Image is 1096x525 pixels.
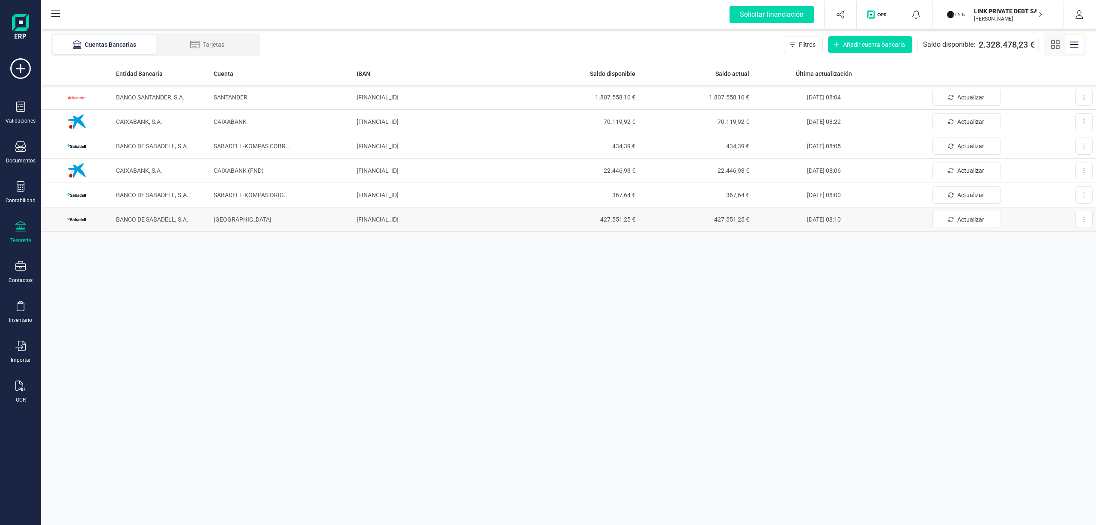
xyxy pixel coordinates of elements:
[979,39,1035,51] span: 2.328.478,23 €
[214,118,247,125] span: CAIXABANK
[947,5,965,24] img: LI
[214,143,291,150] span: SABADELL-KOMPAS COBR ...
[719,1,824,28] button: Solicitar financiación
[116,167,162,174] span: CAIXABANK, S.A.
[943,1,1053,28] button: LILINK PRIVATE DEBT SA[PERSON_NAME]
[974,15,1042,22] p: [PERSON_NAME]
[828,36,912,53] button: Añadir cuenta bancaria
[116,143,188,150] span: BANCO DE SABADELL, S.A.
[173,40,241,49] div: Tarjetas
[116,216,188,223] span: BANCO DE SABADELL, S.A.
[10,237,31,244] div: Tesorería
[957,117,984,126] span: Actualizar
[11,357,31,363] div: Importar
[357,69,370,78] span: IBAN
[957,166,984,175] span: Actualizar
[957,93,984,102] span: Actualizar
[6,197,36,204] div: Contabilidad
[974,7,1042,15] p: LINK PRIVATE DEBT SA
[64,84,89,110] img: Imagen de BANCO SANTANDER, S.A.
[6,117,36,124] div: Validaciones
[64,207,89,232] img: Imagen de BANCO DE SABADELL, S.A.
[64,133,89,159] img: Imagen de BANCO DE SABADELL, S.A.
[715,69,749,78] span: Saldo actual
[799,40,816,49] span: Filtros
[353,110,524,134] td: [FINANCIAL_ID]
[214,216,271,223] span: [GEOGRAPHIC_DATA]
[353,159,524,183] td: [FINANCIAL_ID]
[932,162,1001,179] button: Actualizar
[862,1,895,28] button: Logo de OPS
[843,40,905,49] span: Añadir cuenta bancaria
[923,39,975,50] span: Saldo disponible:
[214,167,264,174] span: CAIXABANK (FND)
[807,192,841,198] span: [DATE] 08:00
[642,93,750,102] span: 1.807.558,10 €
[353,134,524,159] td: [FINANCIAL_ID]
[116,94,185,101] span: BANCO SANTANDER, S.A.
[807,118,841,125] span: [DATE] 08:22
[214,192,289,198] span: SABADELL-KOMPAS ORIG ...
[528,142,635,150] span: 434,39 €
[70,40,139,49] div: Cuentas Bancarias
[9,317,32,324] div: Inventario
[528,166,635,175] span: 22.446,93 €
[590,69,635,78] span: Saldo disponible
[932,138,1001,155] button: Actualizar
[957,215,984,224] span: Actualizar
[353,183,524,207] td: [FINANCIAL_ID]
[353,85,524,110] td: [FINANCIAL_ID]
[932,113,1001,130] button: Actualizar
[9,277,33,284] div: Contactos
[642,215,750,224] span: 427.551,25 €
[116,192,188,198] span: BANCO DE SABADELL, S.A.
[642,166,750,175] span: 22.446,93 €
[642,191,750,199] span: 367,64 €
[730,6,814,23] div: Solicitar financiación
[932,211,1001,228] button: Actualizar
[784,36,823,53] button: Filtros
[796,69,852,78] span: Última actualización
[642,142,750,150] span: 434,39 €
[12,14,29,41] img: Logo Finanedi
[932,89,1001,106] button: Actualizar
[6,157,36,164] div: Documentos
[642,117,750,126] span: 70.119,92 €
[957,142,984,150] span: Actualizar
[932,186,1001,204] button: Actualizar
[807,94,841,101] span: [DATE] 08:04
[957,191,984,199] span: Actualizar
[867,10,890,19] img: Logo de OPS
[807,143,841,150] span: [DATE] 08:05
[214,94,247,101] span: SANTANDER
[64,158,89,183] img: Imagen de CAIXABANK, S.A.
[116,118,162,125] span: CAIXABANK, S.A.
[16,396,26,403] div: OCR
[528,93,635,102] span: 1.807.558,10 €
[214,69,233,78] span: Cuenta
[64,182,89,208] img: Imagen de BANCO DE SABADELL, S.A.
[807,216,841,223] span: [DATE] 08:10
[807,167,841,174] span: [DATE] 08:06
[528,215,635,224] span: 427.551,25 €
[64,109,89,135] img: Imagen de CAIXABANK, S.A.
[353,207,524,232] td: [FINANCIAL_ID]
[116,69,163,78] span: Entidad Bancaria
[528,117,635,126] span: 70.119,92 €
[528,191,635,199] span: 367,64 €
